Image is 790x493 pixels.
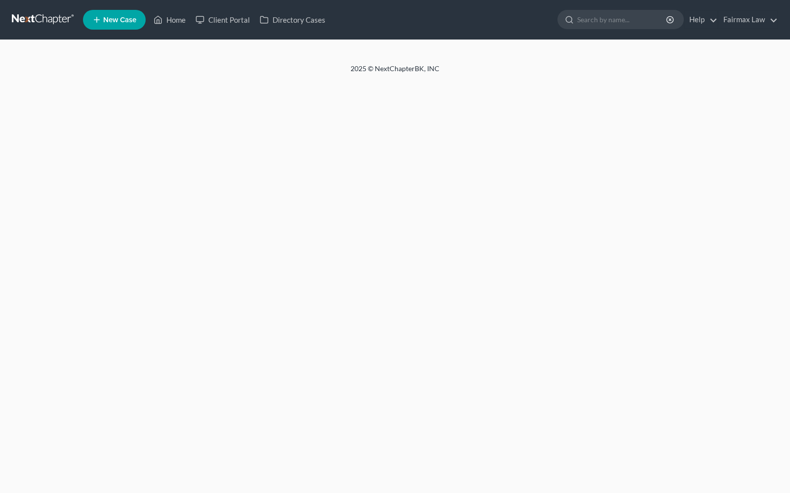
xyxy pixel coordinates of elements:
[577,10,668,29] input: Search by name...
[684,11,717,29] a: Help
[718,11,778,29] a: Fairmax Law
[255,11,330,29] a: Directory Cases
[114,64,676,82] div: 2025 © NextChapterBK, INC
[103,16,136,24] span: New Case
[191,11,255,29] a: Client Portal
[149,11,191,29] a: Home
